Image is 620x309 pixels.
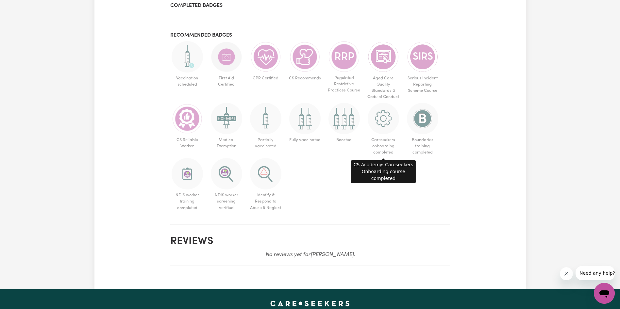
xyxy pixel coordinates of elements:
[170,73,204,90] span: Vaccination scheduled
[249,189,283,214] span: Identify & Respond to Abuse & Neglect
[172,158,203,189] img: CS Academy: Introduction to NDIS Worker Training course completed
[209,73,243,90] span: First Aid Certified
[170,32,450,39] h3: Recommended badges
[288,134,322,146] span: Fully vaccinated
[211,41,242,73] img: Care and support worker has completed First Aid Certification
[407,41,438,73] img: CS Academy: Serious Incident Reporting Scheme course completed
[211,103,242,134] img: Worker has a medical exemption and cannot receive COVID-19 vaccine
[270,301,350,306] a: Careseekers home page
[560,267,573,280] iframe: Close message
[407,103,438,134] img: CS Academy: Boundaries in care and support work course completed
[170,134,204,152] span: CS Reliable Worker
[250,158,281,189] img: CS Academy: Identify & Respond to Abuse & Neglect in Aged & Disability course completed
[594,283,615,304] iframe: Button to launch messaging window
[170,189,204,214] span: NDIS worker training completed
[327,134,361,146] span: Boosted
[576,266,615,280] iframe: Message from company
[351,160,416,183] div: CS Academy: Careseekers Onboarding course completed
[249,73,283,84] span: CPR Certified
[328,103,360,134] img: Care and support worker has received booster dose of COVID-19 vaccination
[289,41,321,73] img: Care worker is recommended by Careseekers
[327,72,361,96] span: Regulated Restrictive Practices Course
[249,134,283,152] span: Partially vaccinated
[328,41,360,72] img: CS Academy: Regulated Restrictive Practices course completed
[368,103,399,134] img: CS Academy: Careseekers Onboarding course completed
[172,103,203,134] img: Care worker is most reliable worker
[366,134,400,158] span: Careseekers onboarding completed
[366,73,400,103] span: Aged Care Quality Standards & Code of Conduct
[250,103,281,134] img: Care and support worker has received 1 dose of the COVID-19 vaccine
[4,5,40,10] span: Need any help?
[289,103,321,134] img: Care and support worker has received 2 doses of COVID-19 vaccine
[406,73,440,97] span: Serious Incident Reporting Scheme Course
[250,41,281,73] img: Care and support worker has completed CPR Certification
[209,134,243,152] span: Medical Exemption
[172,41,203,73] img: Care and support worker has booked an appointment and is waiting for the first dose of the COVID-...
[170,235,450,248] h2: Reviews
[209,189,243,214] span: NDIS worker screening verified
[211,158,242,189] img: NDIS Worker Screening Verified
[288,73,322,84] span: CS Recommends
[170,3,450,9] h3: Completed badges
[368,41,399,73] img: CS Academy: Aged Care Quality Standards & Code of Conduct course completed
[406,134,440,158] span: Boundaries training completed
[265,252,355,257] em: No reviews yet for [PERSON_NAME] .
